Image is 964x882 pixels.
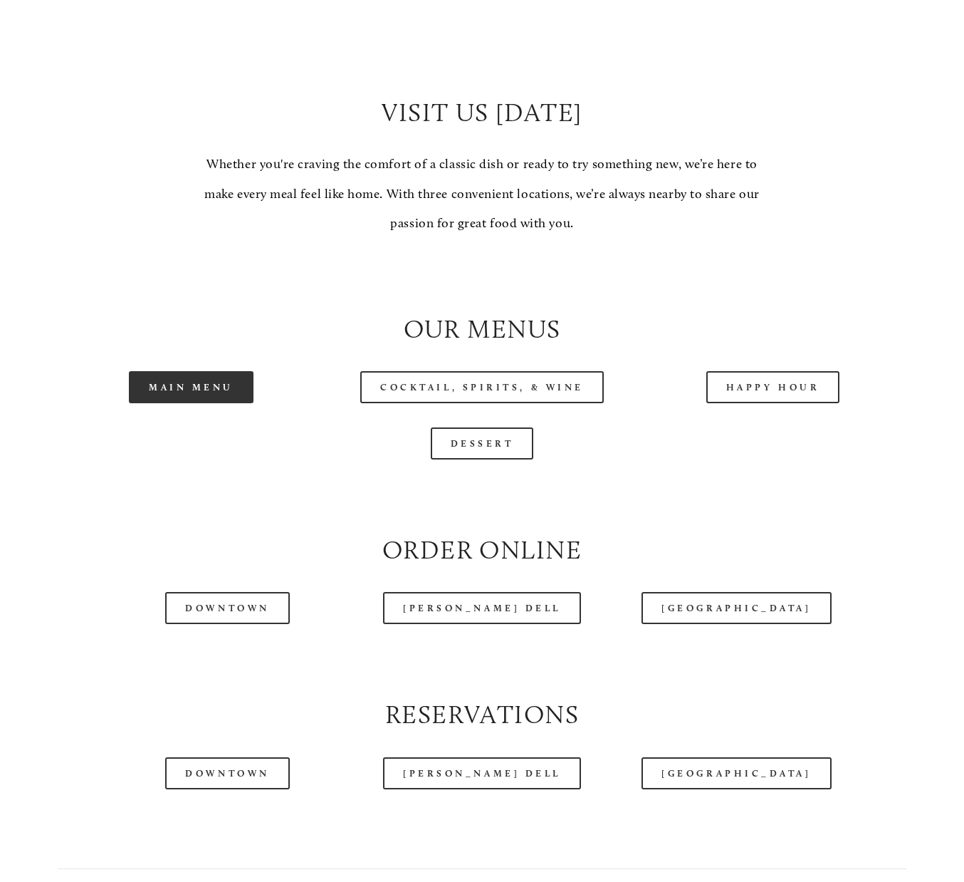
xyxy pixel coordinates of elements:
[165,592,289,624] a: Downtown
[58,697,906,732] h2: Reservations
[129,371,253,403] a: Main Menu
[58,532,906,568] h2: Order Online
[360,371,604,403] a: Cocktail, Spirits, & Wine
[58,311,906,347] h2: Our Menus
[203,95,760,130] h2: Visit Us [DATE]
[431,427,534,460] a: Dessert
[383,757,581,789] a: [PERSON_NAME] Dell
[641,592,831,624] a: [GEOGRAPHIC_DATA]
[706,371,840,403] a: Happy Hour
[203,150,760,238] p: Whether you're craving the comfort of a classic dish or ready to try something new, we’re here to...
[383,592,581,624] a: [PERSON_NAME] Dell
[165,757,289,789] a: Downtown
[641,757,831,789] a: [GEOGRAPHIC_DATA]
